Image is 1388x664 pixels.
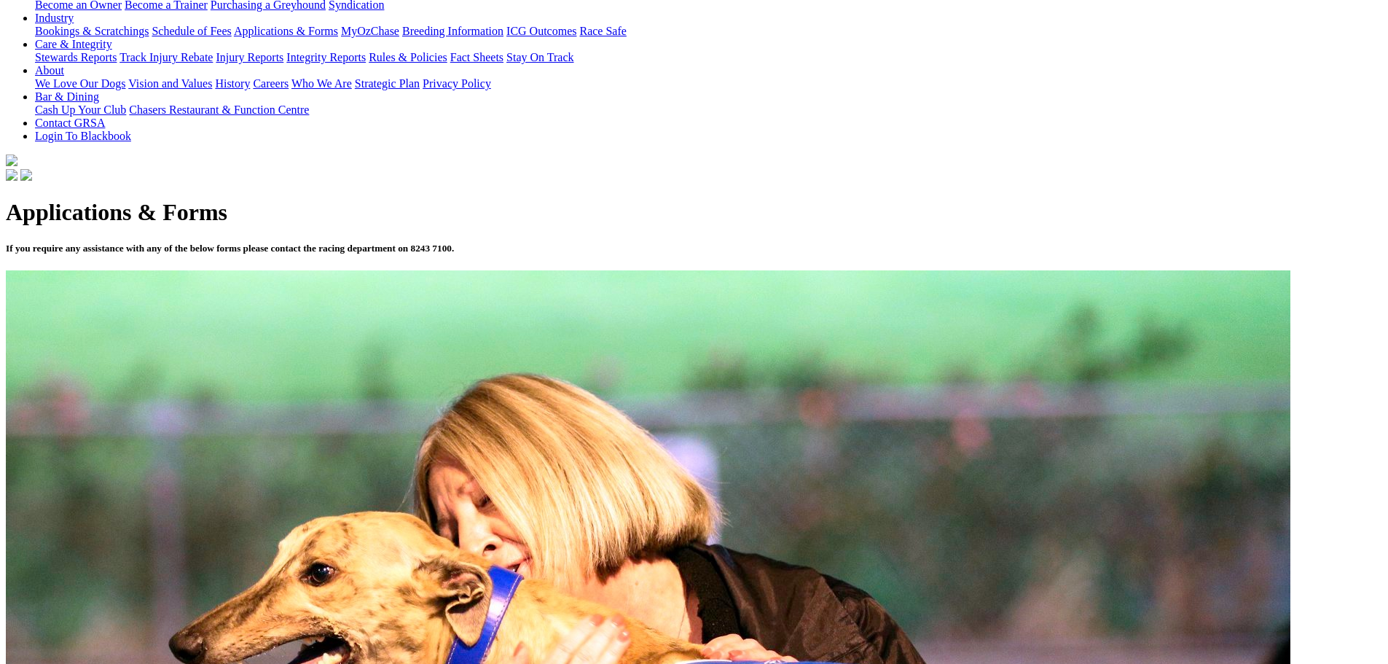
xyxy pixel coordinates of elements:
[402,25,503,37] a: Breeding Information
[35,117,105,129] a: Contact GRSA
[35,25,149,37] a: Bookings & Scratchings
[35,51,117,63] a: Stewards Reports
[506,51,573,63] a: Stay On Track
[450,51,503,63] a: Fact Sheets
[6,243,1382,254] h5: If you require any assistance with any of the below forms please contact the racing department on...
[341,25,399,37] a: MyOzChase
[253,77,289,90] a: Careers
[355,77,420,90] a: Strategic Plan
[35,103,1382,117] div: Bar & Dining
[35,38,112,50] a: Care & Integrity
[35,77,1382,90] div: About
[35,130,131,142] a: Login To Blackbook
[129,103,309,116] a: Chasers Restaurant & Function Centre
[6,199,1382,226] h1: Applications & Forms
[35,12,74,24] a: Industry
[423,77,491,90] a: Privacy Policy
[6,169,17,181] img: facebook.svg
[119,51,213,63] a: Track Injury Rebate
[291,77,352,90] a: Who We Are
[215,77,250,90] a: History
[35,25,1382,38] div: Industry
[20,169,32,181] img: twitter.svg
[152,25,231,37] a: Schedule of Fees
[286,51,366,63] a: Integrity Reports
[35,51,1382,64] div: Care & Integrity
[216,51,283,63] a: Injury Reports
[35,90,99,103] a: Bar & Dining
[579,25,626,37] a: Race Safe
[369,51,447,63] a: Rules & Policies
[234,25,338,37] a: Applications & Forms
[35,103,126,116] a: Cash Up Your Club
[128,77,212,90] a: Vision and Values
[506,25,576,37] a: ICG Outcomes
[35,64,64,77] a: About
[35,77,125,90] a: We Love Our Dogs
[6,155,17,166] img: logo-grsa-white.png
